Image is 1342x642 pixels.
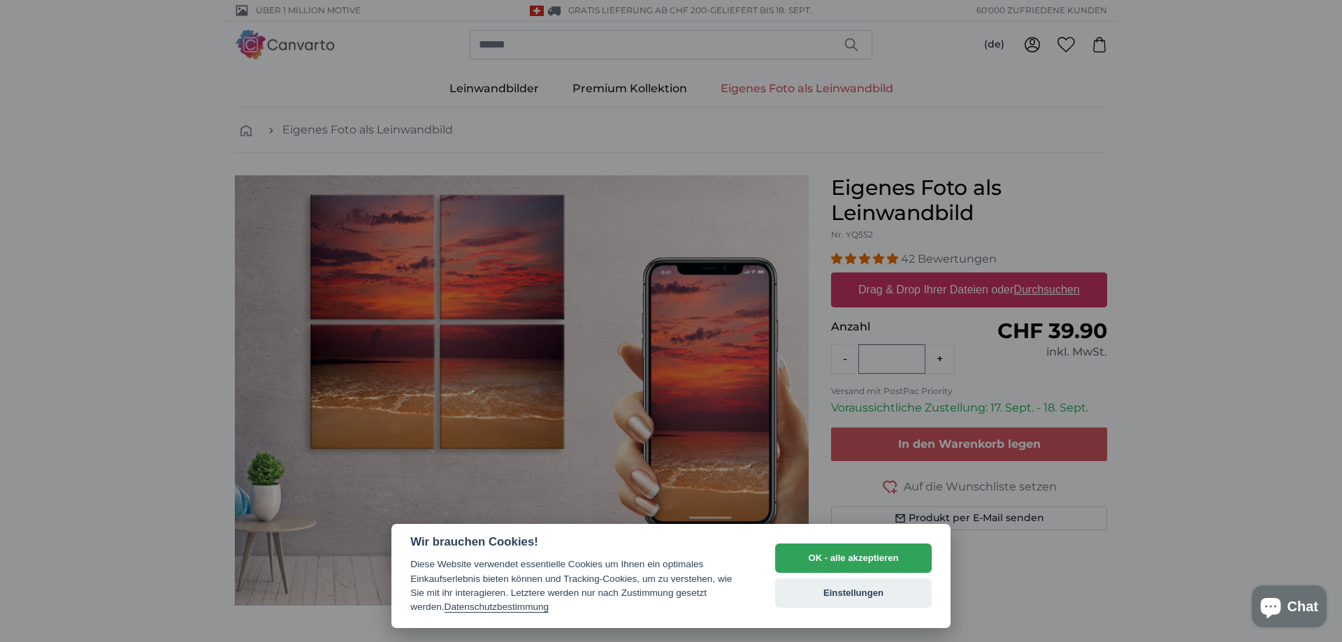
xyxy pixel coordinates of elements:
a: Datenschutzbestimmung [445,601,549,613]
h2: Wir brauchen Cookies! [410,535,749,549]
button: OK - alle akzeptieren [775,543,932,573]
button: Einstellungen [775,578,932,608]
inbox-online-store-chat: Onlineshop-Chat von Shopify [1248,585,1331,631]
div: Diese Website verwendet essentielle Cookies um Ihnen ein optimales Einkaufserlebnis bieten können... [410,557,749,615]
